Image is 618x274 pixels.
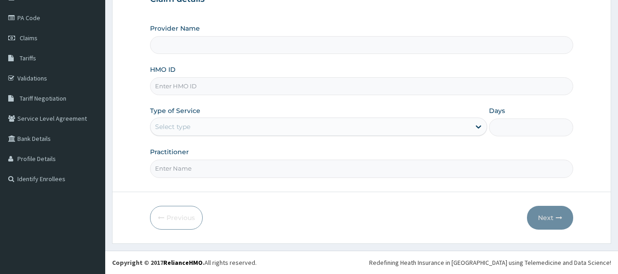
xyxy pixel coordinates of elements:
strong: Copyright © 2017 . [112,258,204,267]
label: Provider Name [150,24,200,33]
button: Next [527,206,573,230]
label: Practitioner [150,147,189,156]
button: Previous [150,206,203,230]
div: Redefining Heath Insurance in [GEOGRAPHIC_DATA] using Telemedicine and Data Science! [369,258,611,267]
input: Enter HMO ID [150,77,574,95]
span: Tariffs [20,54,36,62]
div: Select type [155,122,190,131]
label: HMO ID [150,65,176,74]
a: RelianceHMO [163,258,203,267]
label: Type of Service [150,106,200,115]
span: Claims [20,34,38,42]
span: Tariff Negotiation [20,94,66,102]
footer: All rights reserved. [105,251,618,274]
input: Enter Name [150,160,574,177]
label: Days [489,106,505,115]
